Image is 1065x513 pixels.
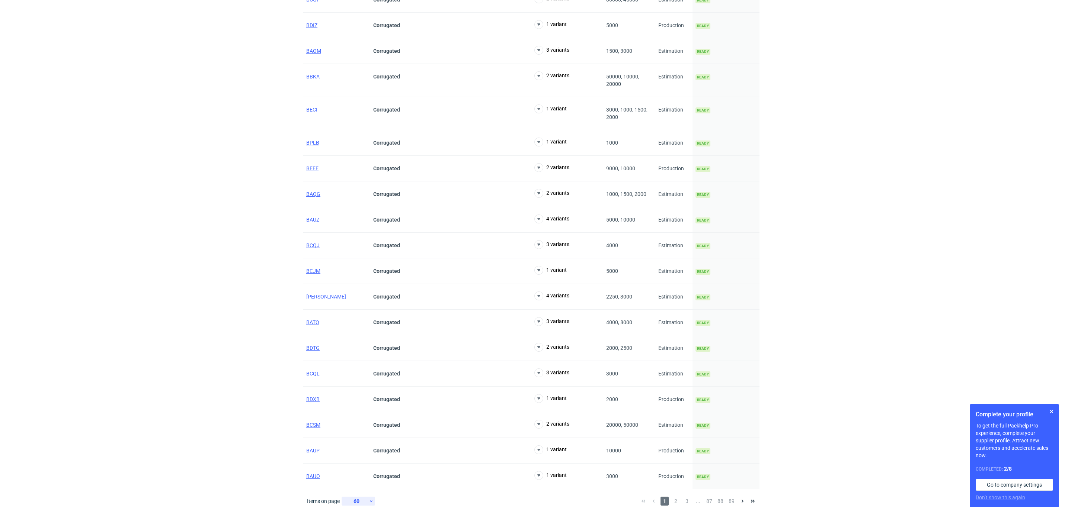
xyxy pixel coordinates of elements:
a: BPLB [306,140,319,146]
a: BCSM [306,422,320,428]
span: 1500, 3000 [606,48,632,54]
div: Production [655,387,693,412]
div: Production [655,438,693,464]
div: Production [655,464,693,489]
span: 2000, 2500 [606,345,632,351]
button: 3 variants [534,46,569,55]
span: Ready [695,217,710,223]
button: 1 variant [534,266,567,275]
button: 1 variant [534,104,567,113]
button: 3 variants [534,368,569,377]
button: 1 variant [534,20,567,29]
div: Completed: [976,465,1053,473]
div: Estimation [655,335,693,361]
div: Estimation [655,130,693,156]
a: BAUP [306,448,320,454]
strong: Corrugated [373,217,400,223]
span: Ready [695,141,710,146]
strong: Corrugated [373,165,400,171]
span: 3000 [606,473,618,479]
button: 4 variants [534,214,569,223]
button: 4 variants [534,291,569,300]
span: 20000, 50000 [606,422,638,428]
strong: Corrugated [373,319,400,325]
a: BBKA [306,74,320,80]
a: BEEE [306,165,319,171]
strong: Corrugated [373,448,400,454]
button: 1 variant [534,394,567,403]
a: BAOM [306,48,321,54]
button: Skip for now [1047,407,1056,416]
h1: Complete your profile [976,410,1053,419]
span: 3 [683,497,691,506]
span: 2250, 3000 [606,294,632,300]
div: 60 [345,496,369,506]
span: Ready [695,166,710,172]
button: 2 variants [534,420,569,429]
span: BDIZ [306,22,317,28]
a: BAQG [306,191,320,197]
span: BDTG [306,345,320,351]
span: 88 [716,497,725,506]
a: [PERSON_NAME] [306,294,346,300]
span: Ready [695,23,710,29]
button: 3 variants [534,240,569,249]
span: Ready [695,346,710,352]
button: 1 variant [534,445,567,454]
span: 5000 [606,268,618,274]
a: BAUO [306,473,320,479]
button: 3 variants [534,317,569,326]
span: Ready [695,423,710,429]
span: 9000, 10000 [606,165,635,171]
span: Items on page [307,497,340,505]
a: BDXB [306,396,320,402]
span: Ready [695,74,710,80]
button: 2 variants [534,71,569,80]
div: Estimation [655,207,693,233]
span: 3000, 1000, 1500, 2000 [606,107,647,120]
div: Estimation [655,233,693,258]
strong: Corrugated [373,191,400,197]
span: 10000 [606,448,621,454]
span: 1 [661,497,669,506]
a: Go to company settings [976,479,1053,491]
span: 4000, 8000 [606,319,632,325]
span: ... [694,497,702,506]
span: Ready [695,243,710,249]
strong: Corrugated [373,371,400,377]
span: Ready [695,294,710,300]
a: BATO [306,319,319,325]
span: Ready [695,49,710,55]
a: BAUZ [306,217,319,223]
span: 2000 [606,396,618,402]
span: 4000 [606,242,618,248]
div: Estimation [655,258,693,284]
span: 5000, 10000 [606,217,635,223]
a: BCJM [306,268,320,274]
span: 2 [672,497,680,506]
span: 3000 [606,371,618,377]
div: Estimation [655,284,693,310]
strong: Corrugated [373,422,400,428]
strong: Corrugated [373,268,400,274]
a: BECI [306,107,317,113]
span: Ready [695,269,710,275]
div: Estimation [655,38,693,64]
strong: Corrugated [373,74,400,80]
strong: Corrugated [373,396,400,402]
strong: Corrugated [373,107,400,113]
span: 87 [705,497,713,506]
span: 50000, 10000, 20000 [606,74,639,87]
div: Production [655,13,693,38]
span: Ready [695,448,710,454]
button: 2 variants [534,189,569,198]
